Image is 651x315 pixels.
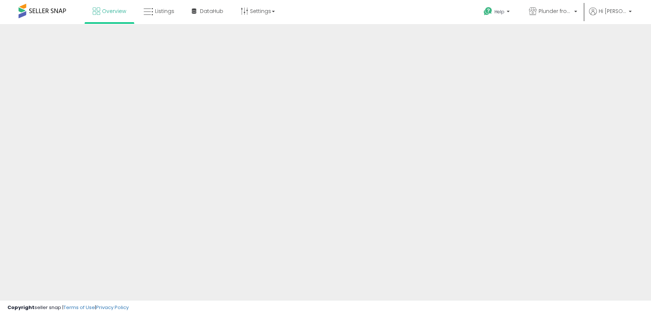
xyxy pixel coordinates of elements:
a: Terms of Use [63,304,95,311]
span: Hi [PERSON_NAME] [599,7,627,15]
a: Help [478,1,517,24]
span: Plunder from Down Under Shop [539,7,572,15]
strong: Copyright [7,304,34,311]
a: Hi [PERSON_NAME] [589,7,632,24]
span: DataHub [200,7,223,15]
span: Help [494,9,504,15]
a: Privacy Policy [96,304,129,311]
i: Get Help [483,7,493,16]
span: Overview [102,7,126,15]
div: seller snap | | [7,304,129,311]
span: Listings [155,7,174,15]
